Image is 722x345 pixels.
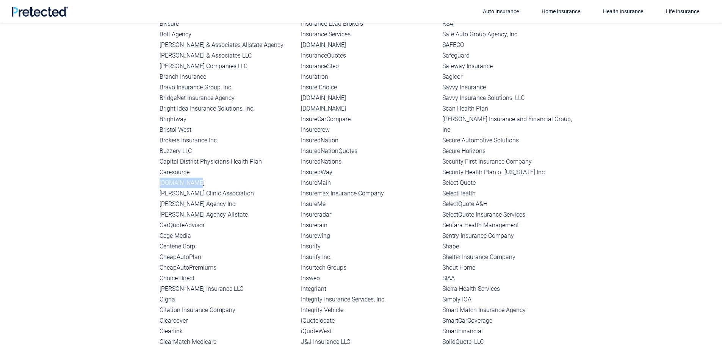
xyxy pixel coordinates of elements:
li: Bravo Insurance Group, Inc. [160,82,295,93]
li: InsuranceStep [301,61,436,72]
li: SAFECO [442,40,578,50]
li: Insurify Inc. [301,252,436,262]
li: BNsure [160,19,295,29]
li: [DOMAIN_NAME] [301,93,436,103]
li: Citation Insurance Company [160,305,295,315]
li: BridgeNet Insurance Agency [160,93,295,103]
li: SmartCarCoverage [442,315,578,326]
li: [DOMAIN_NAME] [160,178,295,188]
li: Shelter Insurance Company [442,252,578,262]
li: iQuotelocate [301,315,436,326]
li: [PERSON_NAME] Insurance LLC [160,284,295,294]
li: Security First Insurance Company [442,156,578,167]
li: Insure Choice [301,82,436,93]
li: Buzzery LLC [160,146,295,156]
li: Integrity Vehicle [301,305,436,315]
li: Shout Home [442,262,578,273]
li: Safeguard [442,50,578,61]
li: Sentara Health Management [442,220,578,231]
li: Bristol West [160,125,295,135]
li: [PERSON_NAME] Agency-Allstate [160,209,295,220]
li: Capital District Physicians Health Plan [160,156,295,167]
li: [DOMAIN_NAME] [301,40,436,50]
li: Clearcover [160,315,295,326]
li: Bright Idea Insurance Solutions, Inc. [160,103,295,114]
li: Brokers Insurance Inc. [160,135,295,146]
li: Insureradar [301,209,436,220]
li: Select Quote [442,178,578,188]
li: [PERSON_NAME] & Associates LLC [160,50,295,61]
li: Insurance Services [301,29,436,40]
li: Security Health Plan of [US_STATE] Inc. [442,167,578,178]
li: Insurance Lead Brokers [301,19,436,29]
li: [DOMAIN_NAME] [301,103,436,114]
li: Insurtech Groups [301,262,436,273]
li: Brightway [160,114,295,125]
li: CarQuoteAdvisor [160,220,295,231]
li: SIAA [442,273,578,284]
li: InsureMe [301,199,436,209]
li: Sierra Health Services [442,284,578,294]
li: InsuredWay [301,167,436,178]
li: Cege Media [160,231,295,241]
li: Integrity Insurance Services, Inc. [301,294,436,305]
li: InsuredNationQuotes [301,146,436,156]
li: Cigna [160,294,295,305]
li: Integriant [301,284,436,294]
li: Sagicor [442,72,578,82]
li: Savvy Insurance Solutions, LLC [442,93,578,103]
li: [PERSON_NAME] Insurance and Financial Group, Inc [442,114,578,135]
img: Pretected Logo [11,6,68,17]
li: Secure Horizons [442,146,578,156]
li: SmartFinancial [442,326,578,337]
li: InsureMain [301,178,436,188]
li: InsuredNation [301,135,436,146]
li: [PERSON_NAME] Clinic Association [160,188,295,199]
li: RSA [442,19,578,29]
li: CheapAutoPremiums [160,262,295,273]
li: Safeway Insurance [442,61,578,72]
li: [PERSON_NAME] & Associates Allstate Agency [160,40,295,50]
li: Scan Health Plan [442,103,578,114]
li: Centene Corp. [160,241,295,252]
li: [PERSON_NAME] Agency Inc [160,199,295,209]
li: Insuratron [301,72,436,82]
li: Smart Match Insurance Agency [442,305,578,315]
li: SelectQuote A&H [442,199,578,209]
li: iQuoteWest [301,326,436,337]
li: Insurerain [301,220,436,231]
li: SelectQuote Insurance Services [442,209,578,220]
li: Savvy Insurance [442,82,578,93]
li: Insurewing [301,231,436,241]
li: [PERSON_NAME] Companies LLC [160,61,295,72]
li: SelectHealth [442,188,578,199]
li: Simply IOA [442,294,578,305]
li: Insweb [301,273,436,284]
li: Insurify [301,241,436,252]
li: Shape [442,241,578,252]
li: Safe Auto Group Agency, Inc [442,29,578,40]
li: InsureCarCompare [301,114,436,125]
li: Insurecrew [301,125,436,135]
li: Insuremax Insurance Company [301,188,436,199]
li: Secure Automotive Solutions [442,135,578,146]
li: Clearlink [160,326,295,337]
li: Sentry Insurance Company [442,231,578,241]
li: Bolt Agency [160,29,295,40]
li: Branch Insurance [160,72,295,82]
li: CheapAutoPlan [160,252,295,262]
li: InsuredNations [301,156,436,167]
li: InsuranceQuotes [301,50,436,61]
li: Choice Direct [160,273,295,284]
li: Caresource [160,167,295,178]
